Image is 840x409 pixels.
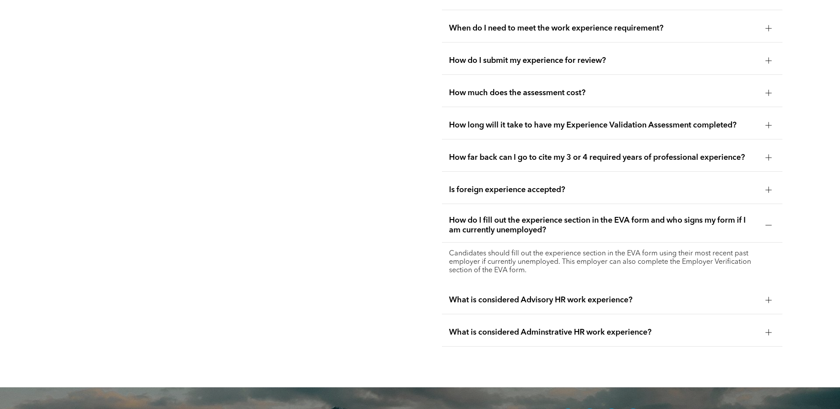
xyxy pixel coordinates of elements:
[449,216,759,235] span: How do I fill out the experience section in the EVA form and who signs my form if I am currently ...
[449,56,759,66] span: How do I submit my experience for review?
[449,328,759,337] span: What is considered Adminstrative HR work experience?
[449,88,759,98] span: How much does the assessment cost?
[449,250,775,275] p: Candidates should fill out the experience section in the EVA form using their most recent past em...
[449,295,759,305] span: What is considered Advisory HR work experience?
[449,185,759,195] span: Is foreign experience accepted?
[449,153,759,162] span: How far back can I go to cite my 3 or 4 required years of professional experience?
[449,120,759,130] span: How long will it take to have my Experience Validation Assessment completed?
[449,23,759,33] span: When do I need to meet the work experience requirement?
